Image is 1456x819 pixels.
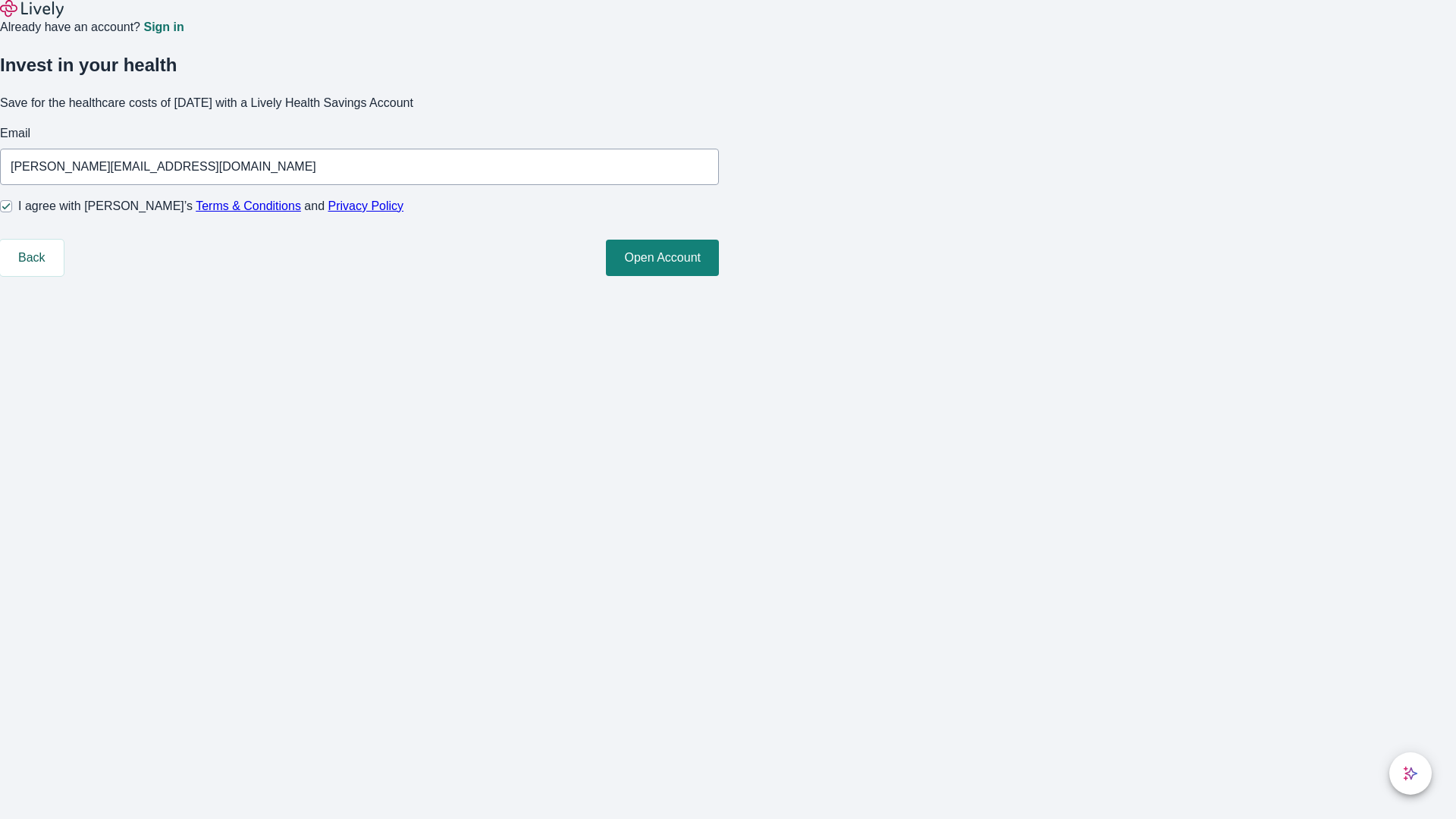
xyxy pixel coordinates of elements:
button: chat [1389,752,1432,795]
span: I agree with [PERSON_NAME]’s and [18,197,403,215]
button: Open Account [606,240,719,276]
svg: Lively AI Assistant [1403,766,1418,781]
a: Sign in [143,21,184,33]
a: Privacy Policy [328,199,404,212]
a: Terms & Conditions [196,199,301,212]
